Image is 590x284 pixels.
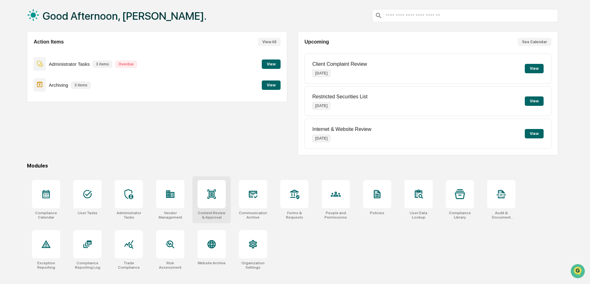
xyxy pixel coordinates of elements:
[6,80,11,85] div: 🖐️
[525,64,544,73] button: View
[570,263,587,280] iframe: Open customer support
[32,261,60,270] div: Exception Reporting
[312,127,371,132] p: Internet & Website Review
[312,61,367,67] p: Client Complaint Review
[6,91,11,96] div: 🔎
[312,70,330,77] p: [DATE]
[262,82,281,88] a: View
[6,48,18,59] img: 1746055101610-c473b297-6a78-478c-a979-82029cc54cd1
[446,211,474,219] div: Compliance Library
[156,261,184,270] div: Risk Assessment
[262,80,281,90] button: View
[487,211,515,219] div: Audit & Document Logs
[312,135,330,142] p: [DATE]
[107,50,114,57] button: Start new chat
[13,79,40,85] span: Preclearance
[16,28,103,35] input: Clear
[518,38,551,46] button: See Calendar
[304,39,329,45] h2: Upcoming
[198,211,226,219] div: Content Review & Approval
[239,261,267,270] div: Organization Settings
[49,61,90,67] p: Administrator Tasks
[312,94,367,100] p: Restricted Securities List
[4,76,43,88] a: 🖐️Preclearance
[52,79,78,85] span: Attestations
[45,80,50,85] div: 🗄️
[6,13,114,23] p: How can we help?
[525,129,544,138] button: View
[370,211,384,215] div: Policies
[4,88,42,100] a: 🔎Data Lookup
[93,61,112,68] p: 3 items
[32,211,60,219] div: Compliance Calendar
[21,54,79,59] div: We're available if you need us!
[404,211,433,219] div: User Data Lookup
[44,106,76,111] a: Powered byPylon
[262,59,281,69] button: View
[115,211,143,219] div: Administrator Tasks
[312,102,330,110] p: [DATE]
[27,163,558,169] div: Modules
[73,261,102,270] div: Compliance Reporting Log
[258,38,281,46] button: View All
[280,211,308,219] div: Forms & Requests
[156,211,184,219] div: Vendor Management
[43,76,80,88] a: 🗄️Attestations
[239,211,267,219] div: Communications Archive
[43,10,207,22] h1: Good Afternoon, [PERSON_NAME].
[115,61,137,68] p: Overdue
[262,61,281,67] a: View
[34,39,64,45] h2: Action Items
[525,96,544,106] button: View
[49,82,68,88] p: Archiving
[13,91,40,97] span: Data Lookup
[71,82,90,89] p: 3 items
[78,211,97,215] div: User Tasks
[198,261,226,265] div: Website Archive
[21,48,103,54] div: Start new chat
[115,261,143,270] div: Trade Compliance
[62,106,76,111] span: Pylon
[322,211,350,219] div: People and Permissions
